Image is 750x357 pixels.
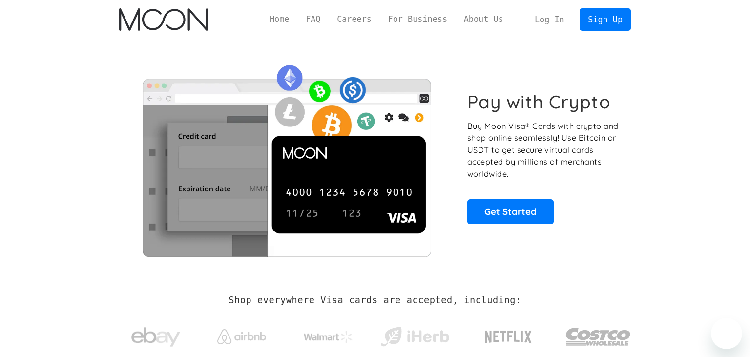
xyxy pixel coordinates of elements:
a: Airbnb [206,319,278,349]
h2: Shop everywhere Visa cards are accepted, including: [229,295,521,306]
img: Costco [565,318,631,355]
img: Airbnb [217,329,266,344]
img: Netflix [484,325,533,349]
img: iHerb [378,324,451,350]
a: Get Started [467,199,554,224]
a: iHerb [378,315,451,355]
iframe: Button to launch messaging window [711,318,742,349]
a: Sign Up [580,8,630,30]
a: Home [261,13,297,25]
img: Walmart [304,331,353,343]
img: ebay [131,322,180,353]
a: Log In [526,9,572,30]
a: About Us [456,13,512,25]
img: Moon Logo [119,8,208,31]
a: Netflix [465,315,552,354]
a: For Business [380,13,456,25]
p: Buy Moon Visa® Cards with crypto and shop online seamlessly! Use Bitcoin or USDT to get secure vi... [467,120,620,180]
a: Careers [329,13,379,25]
h1: Pay with Crypto [467,91,611,113]
a: home [119,8,208,31]
a: FAQ [297,13,329,25]
img: Moon Cards let you spend your crypto anywhere Visa is accepted. [119,58,454,256]
a: Walmart [292,321,365,348]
